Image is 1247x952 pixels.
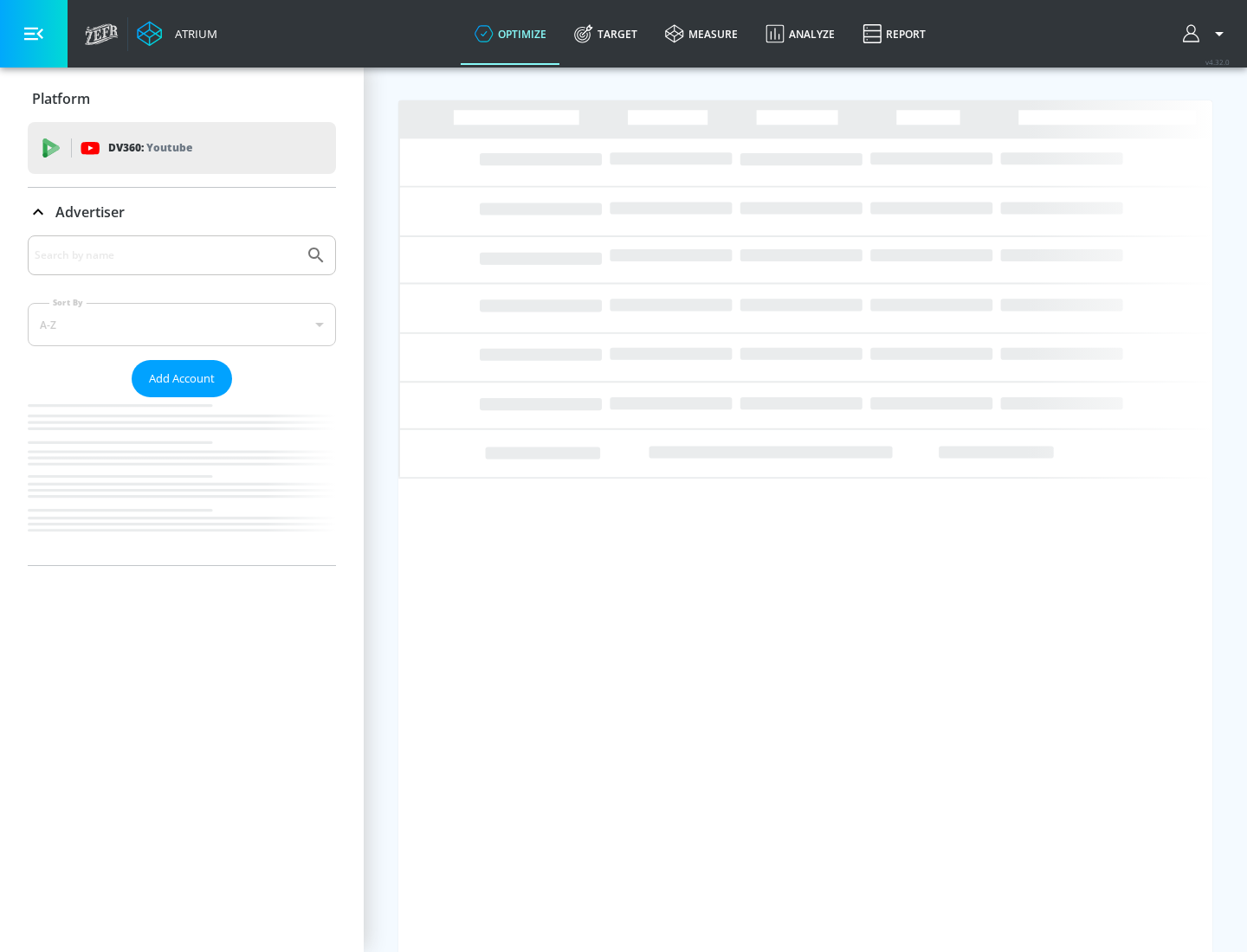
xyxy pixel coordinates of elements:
[168,26,217,42] div: Atrium
[28,74,336,123] div: Platform
[28,397,336,565] nav: list of Advertiser
[35,244,297,267] input: Search by name
[149,369,215,389] span: Add Account
[137,21,217,47] a: Atrium
[461,3,560,65] a: optimize
[752,3,849,65] a: Analyze
[651,3,752,65] a: measure
[849,3,940,65] a: Report
[55,203,125,222] p: Advertiser
[28,122,336,174] div: DV360: Youtube
[28,235,336,565] div: Advertiser
[108,138,192,158] p: DV360:
[132,360,232,397] button: Add Account
[146,138,192,157] p: Youtube
[28,303,336,346] div: A-Z
[49,297,87,308] label: Sort By
[560,3,651,65] a: Target
[28,188,336,236] div: Advertiser
[32,89,90,108] p: Platform
[1205,57,1230,67] span: v 4.32.0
